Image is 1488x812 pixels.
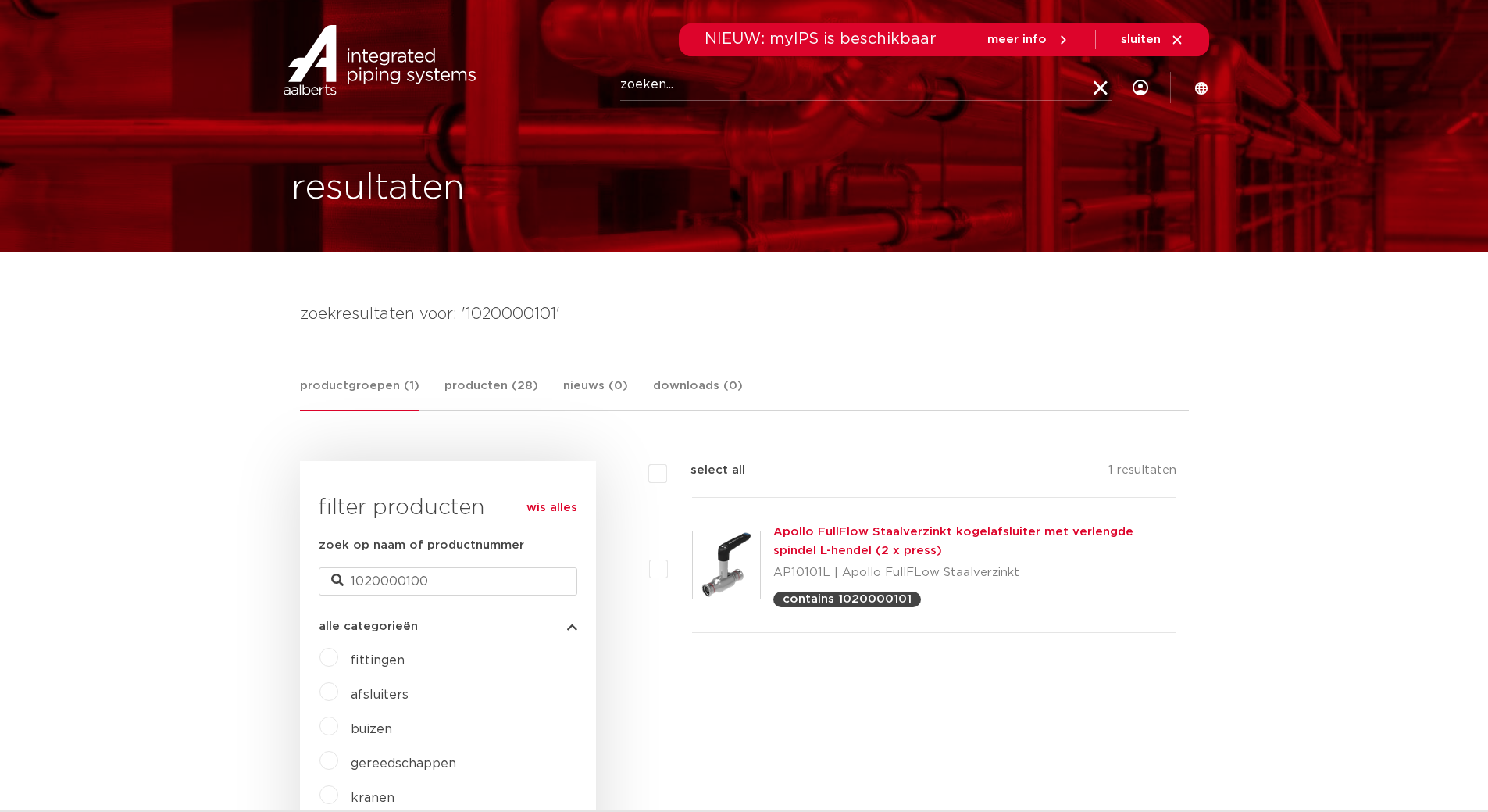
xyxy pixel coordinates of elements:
a: gereedschappen [351,757,456,770]
input: zoeken [319,567,577,596]
h1: resultaten [291,163,465,213]
a: buizen [351,723,392,735]
a: downloads (0) [653,377,743,410]
span: NIEUW: myIPS is beschikbaar [705,31,937,47]
span: alle categorieën [319,621,418,632]
p: AP10101L | Apollo FullFLow Staalverzinkt [773,560,1177,585]
a: sluiten [1121,33,1184,47]
span: sluiten [1121,34,1161,45]
input: zoeken... [620,70,1112,101]
p: 1 resultaten [1108,461,1176,485]
a: wis alles [526,499,577,517]
a: kranen [351,792,394,804]
a: fittingen [351,654,405,667]
p: contains 1020000101 [783,593,912,605]
span: meer info [987,34,1047,45]
label: zoek op naam of productnummer [319,536,524,555]
a: afsluiters [351,689,409,701]
a: productgroepen (1) [300,377,419,411]
h4: zoekresultaten voor: '1020000101' [300,302,1189,327]
label: select all [667,461,745,480]
h3: filter producten [319,492,577,524]
a: nieuws (0) [563,377,628,410]
img: Thumbnail for Apollo FullFlow Staalverzinkt kogelafsluiter met verlengde spindel L-hendel (2 x pr... [693,531,760,599]
a: meer info [987,33,1070,47]
a: Apollo FullFlow Staalverzinkt kogelafsluiter met verlengde spindel L-hendel (2 x press) [773,526,1133,556]
button: alle categorieën [319,621,577,632]
a: producten (28) [444,377,538,410]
